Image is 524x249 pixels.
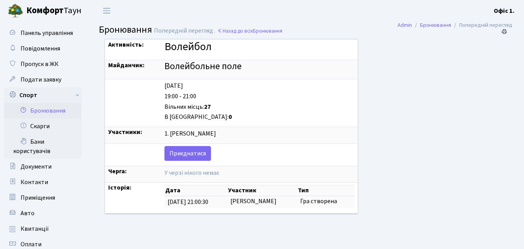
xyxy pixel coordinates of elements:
strong: Історія: [108,183,131,192]
a: Приєднатися [164,146,211,161]
span: Бронювання [253,27,282,35]
span: У черзі нікого немає [164,169,219,177]
div: 1. [PERSON_NAME] [164,129,354,138]
b: 0 [228,113,232,121]
a: Бани користувачів [4,134,81,159]
a: Назад до всіхБронювання [217,27,282,35]
b: Офіс 1. [494,7,515,15]
span: Оплати [21,240,42,249]
div: 19:00 - 21:00 [164,92,354,101]
span: Бронювання [99,23,152,37]
span: Приміщення [21,193,55,202]
h3: Волейбол [164,40,354,54]
li: Попередній перегляд [451,21,512,30]
div: [DATE] [164,82,354,91]
span: Попередній перегляд . [154,26,215,35]
h4: Волейбольне поле [164,61,354,72]
a: Скарги [4,118,81,134]
a: Admin [398,21,412,29]
a: Квитанції [4,221,81,237]
span: Панель управління [21,29,73,37]
td: [PERSON_NAME] [227,196,297,208]
a: Авто [4,205,81,221]
span: Авто [21,209,35,218]
a: Контакти [4,174,81,190]
a: Подати заявку [4,72,81,87]
nav: breadcrumb [386,17,524,33]
b: Комфорт [26,4,64,17]
span: Гра створена [300,197,337,205]
a: Панель управління [4,25,81,41]
strong: Майданчик: [108,61,145,70]
a: Спорт [4,87,81,103]
a: Пропуск в ЖК [4,56,81,72]
td: [DATE] 21:00:30 [164,196,227,208]
a: Офіс 1. [494,6,515,16]
img: logo.png [8,3,23,19]
strong: Черга: [108,167,127,176]
a: Повідомлення [4,41,81,56]
span: Повідомлення [21,44,60,53]
span: Квитанції [21,225,49,233]
div: Вільних місць: [164,103,354,111]
a: Приміщення [4,190,81,205]
span: Подати заявку [21,75,61,84]
strong: Активність: [108,40,144,49]
a: Бронювання [4,103,81,118]
b: 27 [204,103,211,111]
span: Контакти [21,178,48,186]
th: Участник [227,185,297,196]
a: Бронювання [420,21,451,29]
span: Таун [26,4,81,17]
span: Документи [21,162,52,171]
span: Пропуск в ЖК [21,60,59,68]
th: Дата [164,185,227,196]
th: Тип [297,185,355,196]
a: Документи [4,159,81,174]
button: Переключити навігацію [97,4,116,17]
div: В [GEOGRAPHIC_DATA]: [164,113,354,122]
strong: Участники: [108,128,142,136]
